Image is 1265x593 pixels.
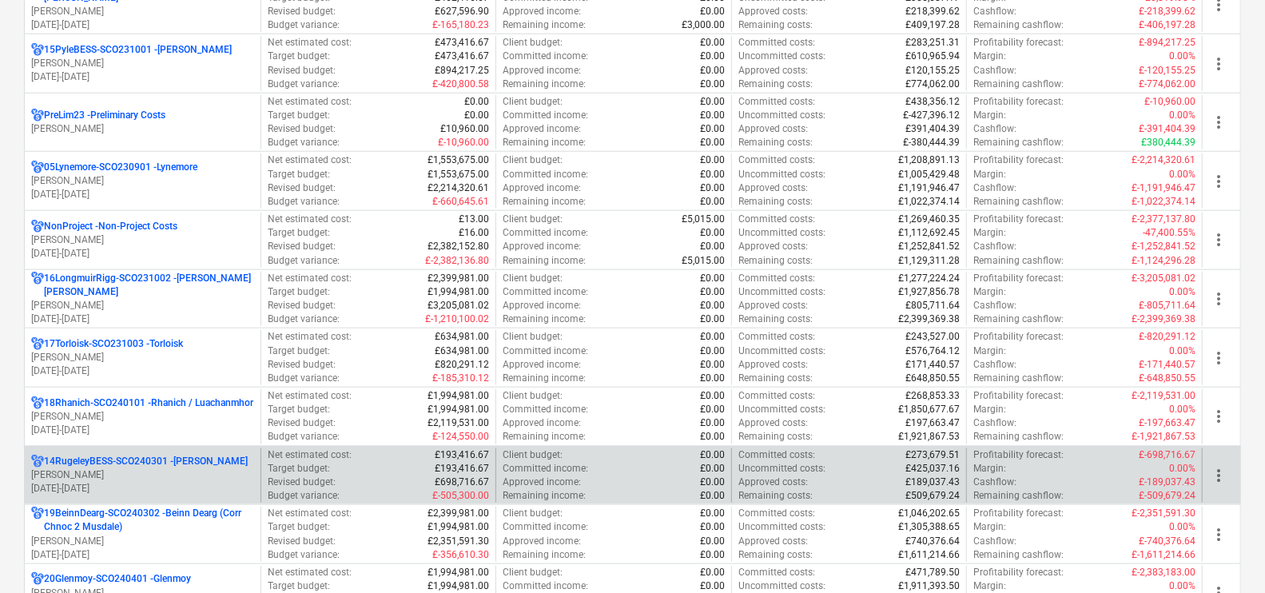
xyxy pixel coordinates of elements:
[503,344,588,358] p: Committed income :
[738,312,813,326] p: Remaining costs :
[898,195,960,209] p: £1,022,374.14
[700,389,725,403] p: £0.00
[1139,18,1195,32] p: £-406,197.28
[1132,430,1195,444] p: £-1,921,867.53
[700,181,725,195] p: £0.00
[700,78,725,91] p: £0.00
[973,18,1064,32] p: Remaining cashflow :
[268,272,352,285] p: Net estimated cost :
[973,226,1006,240] p: Margin :
[905,78,960,91] p: £774,062.00
[700,299,725,312] p: £0.00
[738,18,813,32] p: Remaining costs :
[1139,64,1195,78] p: £-120,155.25
[973,136,1064,149] p: Remaining cashflow :
[268,136,340,149] p: Budget variance :
[738,358,808,372] p: Approved costs :
[31,507,44,534] div: Project has multi currencies enabled
[905,36,960,50] p: £283,251.31
[268,344,330,358] p: Target budget :
[31,482,254,495] p: [DATE] - [DATE]
[973,330,1064,344] p: Profitability forecast :
[700,272,725,285] p: £0.00
[31,109,44,122] div: Project has multi currencies enabled
[425,312,489,326] p: £-1,210,100.02
[31,220,254,261] div: NonProject -Non-Project Costs[PERSON_NAME][DATE]-[DATE]
[268,64,336,78] p: Revised budget :
[432,372,489,385] p: £-185,310.12
[1169,403,1195,416] p: 0.00%
[268,330,352,344] p: Net estimated cost :
[973,403,1006,416] p: Margin :
[31,161,254,201] div: 05Lynemore-SCO230901 -Lynemore[PERSON_NAME][DATE]-[DATE]
[435,64,489,78] p: £894,217.25
[503,403,588,416] p: Committed income :
[31,188,254,201] p: [DATE] - [DATE]
[738,50,825,63] p: Uncommitted costs :
[31,535,254,548] p: [PERSON_NAME]
[738,330,815,344] p: Committed costs :
[428,299,489,312] p: £3,205,081.02
[1132,389,1195,403] p: £-2,119,531.00
[738,78,813,91] p: Remaining costs :
[44,572,191,586] p: 20Glenmoy-SCO240401 - Glenmoy
[738,136,813,149] p: Remaining costs :
[898,168,960,181] p: £1,005,429.48
[700,430,725,444] p: £0.00
[700,168,725,181] p: £0.00
[738,213,815,226] p: Committed costs :
[432,430,489,444] p: £-124,550.00
[905,299,960,312] p: £805,711.64
[503,109,588,122] p: Committed income :
[973,78,1064,91] p: Remaining cashflow :
[435,330,489,344] p: £634,981.00
[31,57,254,70] p: [PERSON_NAME]
[1185,516,1265,593] iframe: Chat Widget
[973,153,1064,167] p: Profitability forecast :
[700,330,725,344] p: £0.00
[1139,299,1195,312] p: £-805,711.64
[428,181,489,195] p: £2,214,320.61
[31,70,254,84] p: [DATE] - [DATE]
[503,213,563,226] p: Client budget :
[1139,416,1195,430] p: £-197,663.47
[268,95,352,109] p: Net estimated cost :
[700,358,725,372] p: £0.00
[1209,289,1228,308] span: more_vert
[31,455,254,495] div: 14RugeleyBESS-SCO240301 -[PERSON_NAME][PERSON_NAME][DATE]-[DATE]
[1141,136,1195,149] p: £380,444.39
[503,36,563,50] p: Client budget :
[700,153,725,167] p: £0.00
[738,416,808,430] p: Approved costs :
[700,240,725,253] p: £0.00
[268,254,340,268] p: Budget variance :
[898,272,960,285] p: £1,277,224.24
[700,226,725,240] p: £0.00
[700,195,725,209] p: £0.00
[31,174,254,188] p: [PERSON_NAME]
[503,168,588,181] p: Committed income :
[435,358,489,372] p: £820,291.12
[905,416,960,430] p: £197,663.47
[700,344,725,358] p: £0.00
[973,389,1064,403] p: Profitability forecast :
[432,78,489,91] p: £-420,800.58
[44,161,197,174] p: 05Lynemore-SCO230901 - Lynemore
[31,468,254,482] p: [PERSON_NAME]
[31,396,254,437] div: 18Rhanich-SCO240101 -Rhanich / Luachanmhor[PERSON_NAME][DATE]-[DATE]
[44,396,253,410] p: 18Rhanich-SCO240101 - Rhanich / Luachanmhor
[31,396,44,410] div: Project has multi currencies enabled
[898,213,960,226] p: £1,269,460.35
[31,233,254,247] p: [PERSON_NAME]
[1139,330,1195,344] p: £-820,291.12
[268,389,352,403] p: Net estimated cost :
[268,109,330,122] p: Target budget :
[268,403,330,416] p: Target budget :
[973,254,1064,268] p: Remaining cashflow :
[268,18,340,32] p: Budget variance :
[31,455,44,468] div: Project has multi currencies enabled
[503,153,563,167] p: Client budget :
[898,226,960,240] p: £1,112,692.45
[503,226,588,240] p: Committed income :
[503,254,586,268] p: Remaining income :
